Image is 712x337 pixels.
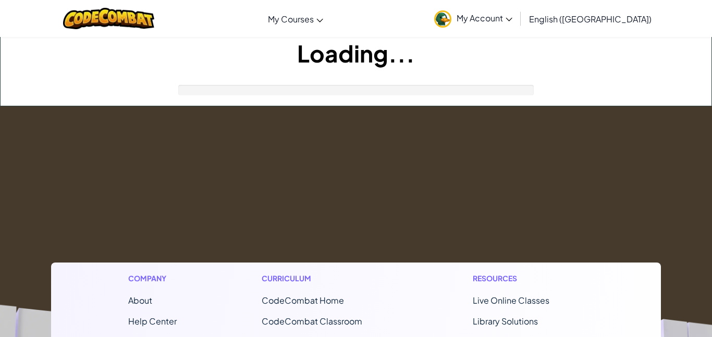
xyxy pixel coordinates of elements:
[529,14,652,24] span: English ([GEOGRAPHIC_DATA])
[63,8,154,29] img: CodeCombat logo
[128,273,177,284] h1: Company
[457,13,512,23] span: My Account
[429,2,518,35] a: My Account
[473,295,549,306] a: Live Online Classes
[434,10,451,28] img: avatar
[268,14,314,24] span: My Courses
[262,295,344,306] span: CodeCombat Home
[128,295,152,306] a: About
[263,5,328,33] a: My Courses
[262,316,362,327] a: CodeCombat Classroom
[473,316,538,327] a: Library Solutions
[262,273,388,284] h1: Curriculum
[524,5,657,33] a: English ([GEOGRAPHIC_DATA])
[128,316,177,327] a: Help Center
[1,37,711,69] h1: Loading...
[473,273,584,284] h1: Resources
